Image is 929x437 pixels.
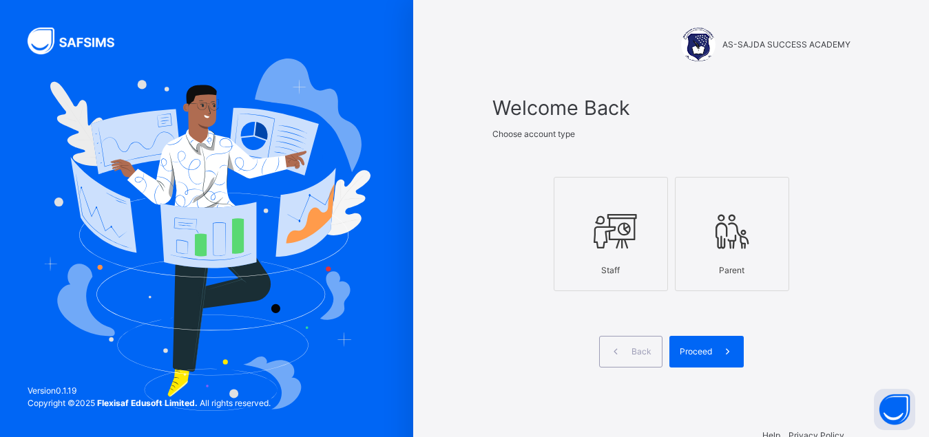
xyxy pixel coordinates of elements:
[874,389,915,430] button: Open asap
[492,129,575,139] span: Choose account type
[561,257,660,284] div: Staff
[28,385,271,397] span: Version 0.1.19
[97,398,198,408] strong: Flexisaf Edusoft Limited.
[722,39,850,51] span: AS-SAJDA SUCCESS ACADEMY
[492,93,850,122] span: Welcome Back
[28,398,271,408] span: Copyright © 2025 All rights reserved.
[43,58,370,411] img: Hero Image
[631,345,651,358] span: Back
[680,345,712,358] span: Proceed
[28,28,131,54] img: SAFSIMS Logo
[682,257,782,284] div: Parent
